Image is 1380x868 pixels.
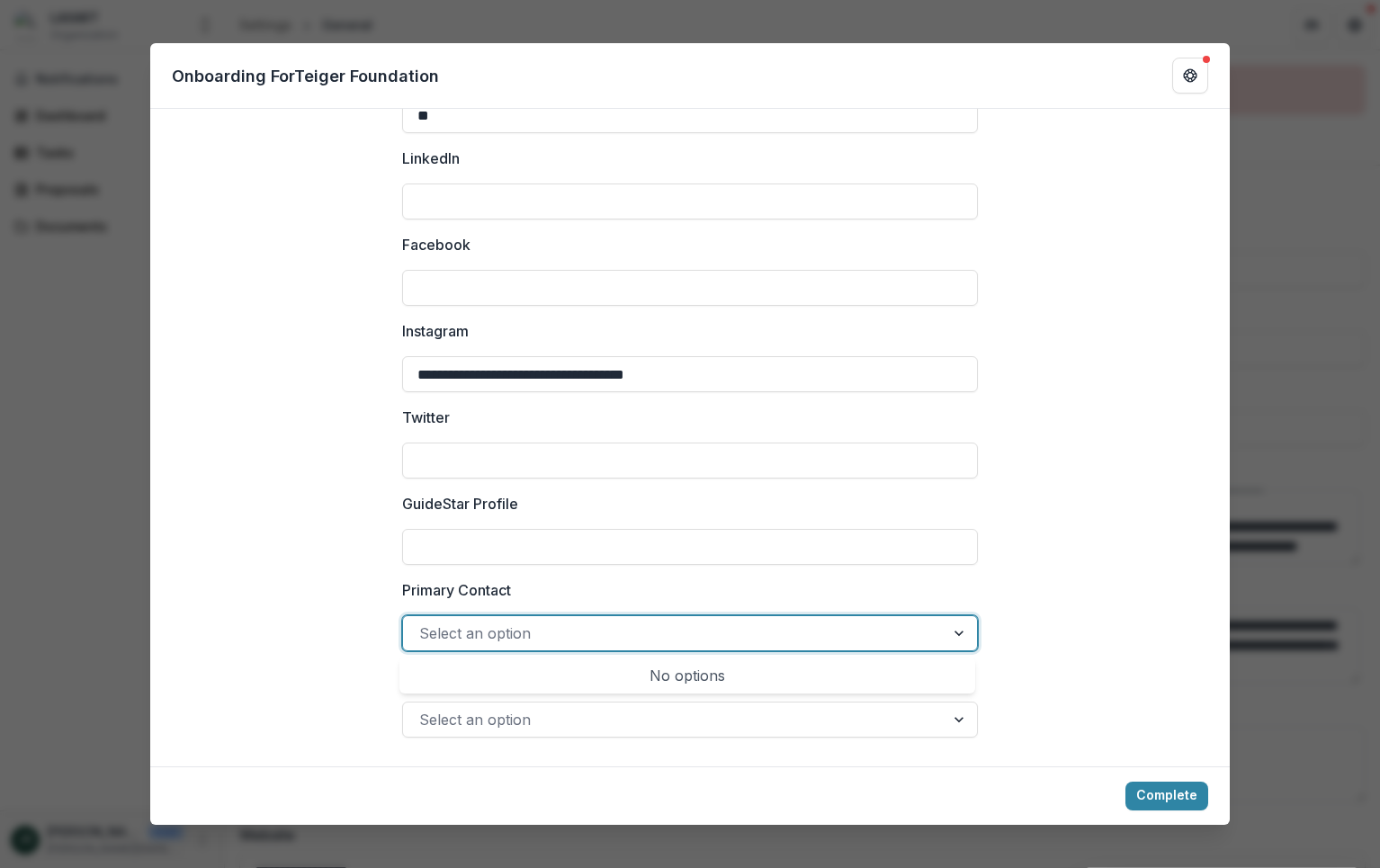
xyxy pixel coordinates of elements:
[403,658,972,694] div: No options
[1125,782,1208,810] button: Complete
[402,234,470,255] p: Facebook
[399,658,975,694] div: Select options list
[402,407,450,428] p: Twitter
[172,64,439,88] p: Onboarding For Teiger Foundation
[402,320,469,342] p: Instagram
[402,579,511,601] p: Primary Contact
[402,148,460,169] p: LinkedIn
[1172,58,1208,94] button: Get Help
[402,493,518,515] p: GuideStar Profile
